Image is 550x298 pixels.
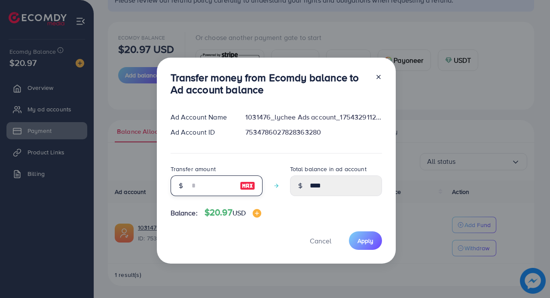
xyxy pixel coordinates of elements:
span: Balance: [171,208,198,218]
img: image [253,209,261,218]
div: 1031476_lychee Ads account_1754329112812 [238,112,388,122]
h4: $20.97 [205,207,261,218]
img: image [240,181,255,191]
div: 7534786027828363280 [238,127,388,137]
label: Total balance in ad account [290,165,367,173]
span: Apply [357,237,373,245]
div: Ad Account ID [164,127,239,137]
button: Cancel [299,231,342,250]
h3: Transfer money from Ecomdy balance to Ad account balance [171,71,368,96]
div: Ad Account Name [164,112,239,122]
span: Cancel [310,236,331,246]
button: Apply [349,231,382,250]
label: Transfer amount [171,165,216,173]
span: USD [232,208,246,218]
